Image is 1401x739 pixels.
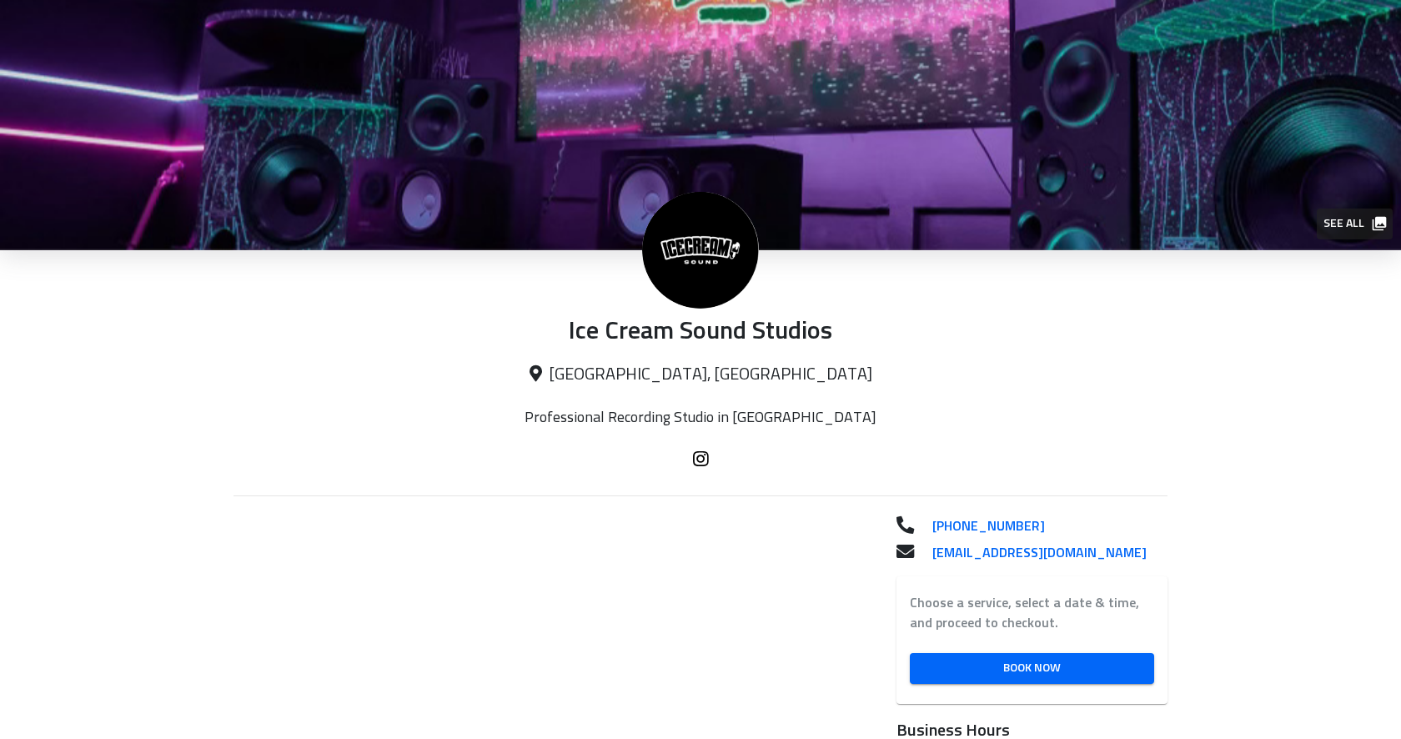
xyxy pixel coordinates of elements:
p: Professional Recording Studio in [GEOGRAPHIC_DATA] [467,409,934,427]
img: Ice Cream Sound Studios [642,192,759,309]
label: Choose a service, select a date & time, and proceed to checkout. [910,593,1154,633]
a: Book Now [910,653,1154,684]
span: See all [1323,214,1384,234]
a: [EMAIL_ADDRESS][DOMAIN_NAME] [919,543,1167,563]
a: [PHONE_NUMBER] [919,516,1167,536]
span: Book Now [923,658,1141,679]
button: See all [1317,209,1393,239]
p: Ice Cream Sound Studios [233,317,1167,348]
p: [GEOGRAPHIC_DATA], [GEOGRAPHIC_DATA] [233,364,1167,385]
